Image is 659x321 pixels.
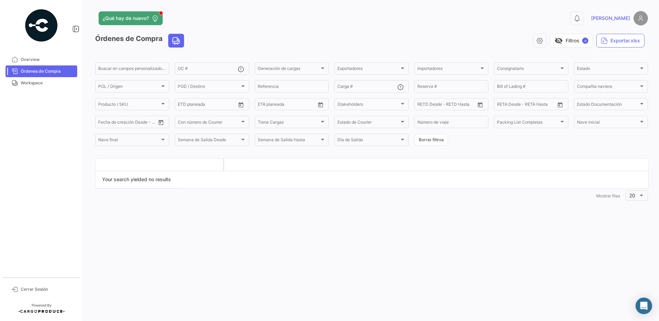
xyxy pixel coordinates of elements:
[104,121,131,125] input: Hasta
[178,85,240,90] span: POD / Destino
[577,67,639,72] span: Estado
[417,103,418,108] input: Desde
[596,34,645,48] button: Exportar.xlsx
[21,80,74,86] span: Workspace
[99,11,163,25] button: ¿Qué hay de nuevo?
[555,100,565,110] button: Open calendar
[475,100,485,110] button: Open calendar
[636,298,652,314] div: Abrir Intercom Messenger
[591,15,630,22] span: [PERSON_NAME]
[497,67,559,72] span: Consignatario
[577,103,639,108] span: Estado Documentación
[95,34,186,48] h3: Órdenes de Compra
[103,15,149,22] span: ¿Qué hay de nuevo?
[169,34,184,47] button: Land
[6,54,77,65] a: Overview
[417,67,479,72] span: Importadores
[95,171,178,188] div: Your search yielded no results
[156,117,166,127] button: Open calendar
[98,121,99,125] input: Desde
[258,121,320,125] span: Tiene Cargas
[21,68,74,74] span: Órdenes de Compra
[497,121,559,125] span: Packing List Completas
[21,56,74,63] span: Overview
[98,138,160,143] span: Nave final
[98,85,160,90] span: POL / Origen
[6,65,77,77] a: Órdenes de Compra
[582,38,588,44] span: ✓
[423,103,450,108] input: Hasta
[577,85,639,90] span: Compañía naviera
[503,103,530,108] input: Hasta
[21,286,74,292] span: Cerrar Sesión
[98,103,160,108] span: Producto / SKU
[183,103,211,108] input: Hasta
[236,100,246,110] button: Open calendar
[315,100,326,110] button: Open calendar
[258,138,320,143] span: Semana de Salida Hasta
[337,103,399,108] span: Stakeholders
[24,8,59,43] img: powered-by.png
[337,138,399,143] span: Día de Salida
[577,121,639,125] span: Nave inicial
[596,193,620,198] span: Mostrar filas
[414,134,448,145] button: Borrar filtros
[263,103,291,108] input: Hasta
[337,121,399,125] span: Estado de Courier
[337,67,399,72] span: Exportadores
[633,11,648,25] img: placeholder-user.png
[178,138,240,143] span: Semana de Salida Desde
[629,193,635,198] span: 20
[550,34,593,48] button: visibility_offFiltros✓
[6,77,77,89] a: Workspace
[258,67,320,72] span: Generación de cargas
[178,121,240,125] span: Con número de Courier
[555,37,563,45] span: visibility_off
